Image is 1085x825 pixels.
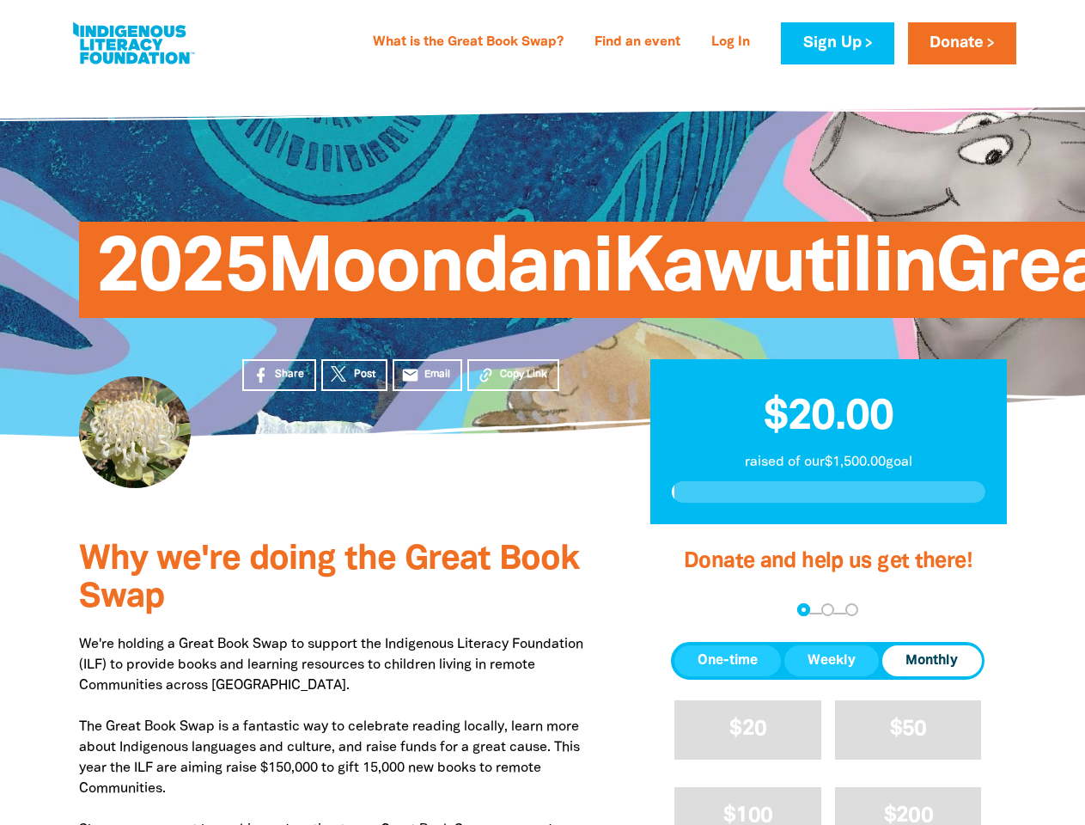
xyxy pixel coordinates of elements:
a: Share [242,359,316,391]
span: Weekly [808,651,856,671]
span: Donate and help us get there! [684,552,972,571]
button: Navigate to step 2 of 3 to enter your details [821,603,834,616]
span: $20.00 [764,398,893,437]
span: One-time [698,651,758,671]
span: Post [354,367,375,382]
span: Monthly [905,651,958,671]
a: Sign Up [781,22,893,64]
button: Navigate to step 1 of 3 to enter your donation amount [797,603,810,616]
a: Post [321,359,387,391]
span: $50 [890,719,927,739]
button: $20 [674,700,821,760]
a: Donate [908,22,1016,64]
button: Monthly [882,645,981,676]
span: Why we're doing the Great Book Swap [79,544,579,614]
span: Share [275,367,304,382]
span: Email [424,367,450,382]
div: Donation frequency [671,642,984,680]
span: Copy Link [500,367,547,382]
button: Navigate to step 3 of 3 to enter your payment details [845,603,858,616]
i: email [401,366,419,384]
a: What is the Great Book Swap? [363,29,574,57]
a: Find an event [584,29,691,57]
span: $20 [729,719,766,739]
a: emailEmail [393,359,463,391]
button: Weekly [784,645,879,676]
button: $50 [835,700,982,760]
p: raised of our $1,500.00 goal [672,452,985,473]
a: Log In [701,29,760,57]
button: Copy Link [467,359,559,391]
button: One-time [674,645,781,676]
